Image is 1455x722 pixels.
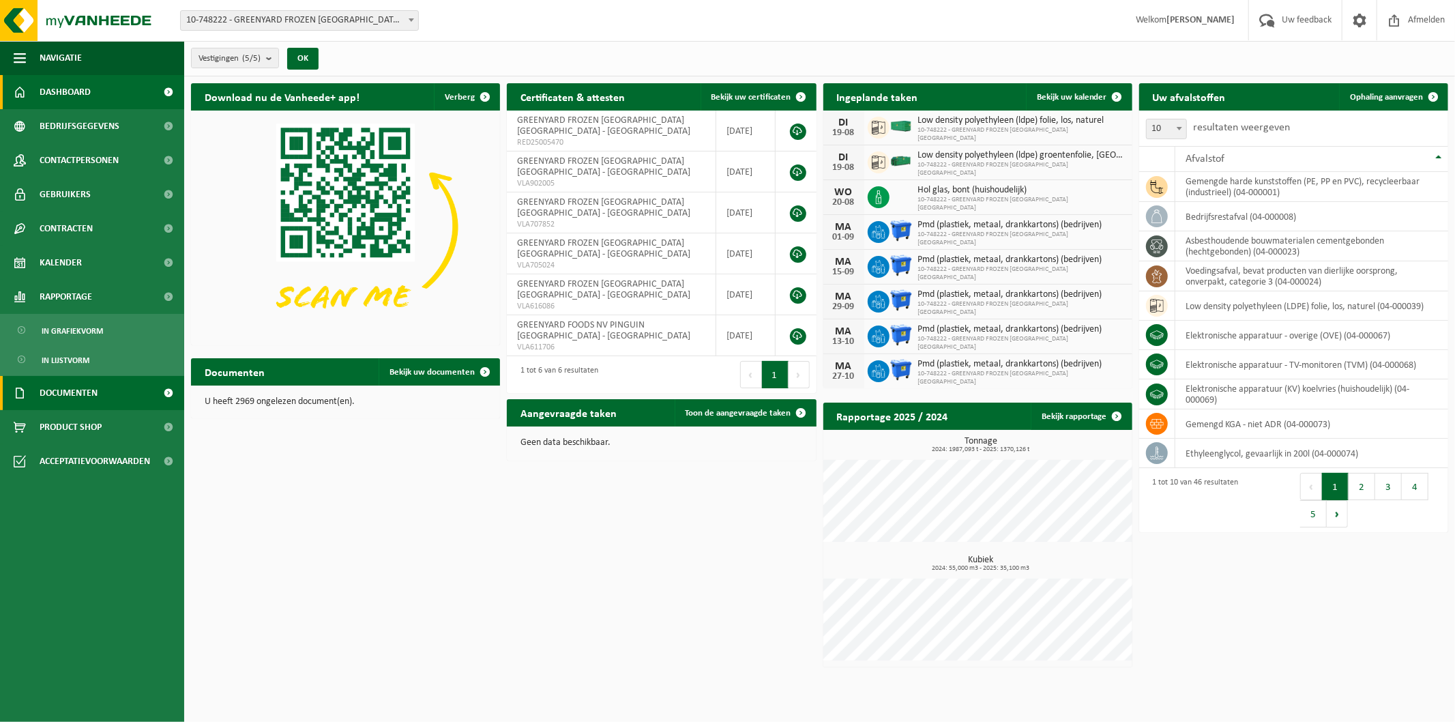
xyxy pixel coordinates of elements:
[918,359,1126,370] span: Pmd (plastiek, metaal, drankkartons) (bedrijven)
[205,397,486,407] p: U heeft 2969 ongelezen document(en).
[830,233,857,242] div: 01-09
[3,317,181,343] a: In grafiekvorm
[823,403,962,429] h2: Rapportage 2025 / 2024
[918,265,1126,282] span: 10-748222 - GREENYARD FROZEN [GEOGRAPHIC_DATA] [GEOGRAPHIC_DATA]
[1375,473,1402,500] button: 3
[890,120,913,132] img: HK-XC-40-GN-00
[830,268,857,277] div: 15-09
[1175,172,1448,202] td: gemengde harde kunststoffen (PE, PP en PVC), recycleerbaar (industrieel) (04-000001)
[1186,154,1224,164] span: Afvalstof
[40,246,82,280] span: Kalender
[40,109,119,143] span: Bedrijfsgegevens
[716,111,776,151] td: [DATE]
[918,335,1126,351] span: 10-748222 - GREENYARD FROZEN [GEOGRAPHIC_DATA] [GEOGRAPHIC_DATA]
[918,370,1126,386] span: 10-748222 - GREENYARD FROZEN [GEOGRAPHIC_DATA] [GEOGRAPHIC_DATA]
[1350,93,1423,102] span: Ophaling aanvragen
[823,83,932,110] h2: Ingeplande taken
[517,219,705,230] span: VLA707852
[1402,473,1428,500] button: 4
[890,219,913,242] img: WB-1100-HPE-BE-01
[1037,93,1107,102] span: Bekijk uw kalender
[379,358,499,386] a: Bekijk uw documenten
[830,337,857,347] div: 13-10
[1147,119,1186,139] span: 10
[701,83,815,111] a: Bekijk uw certificaten
[40,75,91,109] span: Dashboard
[517,197,690,218] span: GREENYARD FROZEN [GEOGRAPHIC_DATA] [GEOGRAPHIC_DATA] - [GEOGRAPHIC_DATA]
[890,289,913,312] img: WB-1100-HPE-BE-01
[1339,83,1447,111] a: Ophaling aanvragen
[191,83,373,110] h2: Download nu de Vanheede+ app!
[830,187,857,198] div: WO
[242,54,261,63] count: (5/5)
[517,342,705,353] span: VLA611706
[830,152,857,163] div: DI
[390,368,475,377] span: Bekijk uw documenten
[517,137,705,148] span: RED25005470
[517,115,690,136] span: GREENYARD FROZEN [GEOGRAPHIC_DATA] [GEOGRAPHIC_DATA] - [GEOGRAPHIC_DATA]
[287,48,319,70] button: OK
[675,399,815,427] a: Toon de aangevraagde taken
[1175,261,1448,291] td: voedingsafval, bevat producten van dierlijke oorsprong, onverpakt, categorie 3 (04-000024)
[918,324,1126,335] span: Pmd (plastiek, metaal, drankkartons) (bedrijven)
[40,212,93,246] span: Contracten
[445,93,475,102] span: Verberg
[40,143,119,177] span: Contactpersonen
[434,83,499,111] button: Verberg
[1175,379,1448,409] td: elektronische apparatuur (KV) koelvries (huishoudelijk) (04-000069)
[517,178,705,189] span: VLA902005
[890,358,913,381] img: WB-1100-HPE-BE-01
[517,320,690,341] span: GREENYARD FOODS NV PINGUIN [GEOGRAPHIC_DATA] - [GEOGRAPHIC_DATA]
[918,231,1126,247] span: 10-748222 - GREENYARD FROZEN [GEOGRAPHIC_DATA] [GEOGRAPHIC_DATA]
[890,149,913,173] img: HK-XZ-20-GN-00
[1175,439,1448,468] td: ethyleenglycol, gevaarlijk in 200l (04-000074)
[517,238,690,259] span: GREENYARD FROZEN [GEOGRAPHIC_DATA] [GEOGRAPHIC_DATA] - [GEOGRAPHIC_DATA]
[716,233,776,274] td: [DATE]
[1327,500,1348,528] button: Next
[1031,403,1131,430] a: Bekijk rapportage
[716,151,776,192] td: [DATE]
[830,565,1132,572] span: 2024: 55,000 m3 - 2025: 35,100 m3
[180,10,419,31] span: 10-748222 - GREENYARD FROZEN BELGIUM NV - WESTROZEBEKE
[830,257,857,268] div: MA
[830,117,857,128] div: DI
[711,93,791,102] span: Bekijk uw certificaten
[1026,83,1131,111] a: Bekijk uw kalender
[517,156,690,177] span: GREENYARD FROZEN [GEOGRAPHIC_DATA] [GEOGRAPHIC_DATA] - [GEOGRAPHIC_DATA]
[918,185,1126,196] span: Hol glas, bont (huishoudelijk)
[830,291,857,302] div: MA
[517,279,690,300] span: GREENYARD FROZEN [GEOGRAPHIC_DATA] [GEOGRAPHIC_DATA] - [GEOGRAPHIC_DATA]
[520,438,802,448] p: Geen data beschikbaar.
[1166,15,1235,25] strong: [PERSON_NAME]
[740,361,762,388] button: Previous
[3,347,181,373] a: In lijstvorm
[918,115,1126,126] span: Low density polyethyleen (ldpe) folie, los, naturel
[517,260,705,271] span: VLA705024
[830,163,857,173] div: 19-08
[830,437,1132,453] h3: Tonnage
[918,300,1126,317] span: 10-748222 - GREENYARD FROZEN [GEOGRAPHIC_DATA] [GEOGRAPHIC_DATA]
[830,555,1132,572] h3: Kubiek
[830,361,857,372] div: MA
[918,150,1126,161] span: Low density polyethyleen (ldpe) groentenfolie, [GEOGRAPHIC_DATA]
[1139,83,1239,110] h2: Uw afvalstoffen
[40,376,98,410] span: Documenten
[918,220,1126,231] span: Pmd (plastiek, metaal, drankkartons) (bedrijven)
[918,126,1126,143] span: 10-748222 - GREENYARD FROZEN [GEOGRAPHIC_DATA] [GEOGRAPHIC_DATA]
[1300,473,1322,500] button: Previous
[1146,119,1187,139] span: 10
[716,315,776,356] td: [DATE]
[789,361,810,388] button: Next
[40,41,82,75] span: Navigatie
[507,83,638,110] h2: Certificaten & attesten
[1175,291,1448,321] td: low density polyethyleen (LDPE) folie, los, naturel (04-000039)
[830,302,857,312] div: 29-09
[1175,350,1448,379] td: elektronische apparatuur - TV-monitoren (TVM) (04-000068)
[918,161,1126,177] span: 10-748222 - GREENYARD FROZEN [GEOGRAPHIC_DATA] [GEOGRAPHIC_DATA]
[42,347,89,373] span: In lijstvorm
[686,409,791,418] span: Toon de aangevraagde taken
[40,177,91,212] span: Gebruikers
[1194,122,1291,133] label: resultaten weergeven
[191,358,278,385] h2: Documenten
[1146,472,1239,529] div: 1 tot 10 van 46 resultaten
